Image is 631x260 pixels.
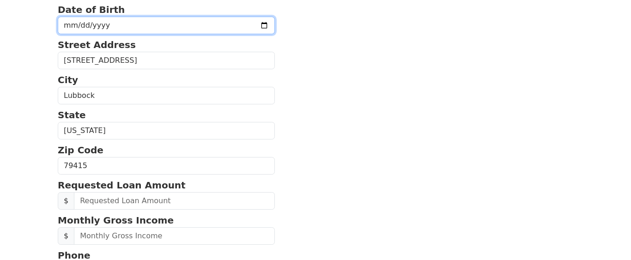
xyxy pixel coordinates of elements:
[58,192,74,210] span: $
[58,180,186,191] strong: Requested Loan Amount
[74,227,275,245] input: Monthly Gross Income
[58,227,74,245] span: $
[58,87,275,104] input: City
[58,145,103,156] strong: Zip Code
[58,109,86,121] strong: State
[58,213,275,227] p: Monthly Gross Income
[58,157,275,175] input: Zip Code
[58,39,136,50] strong: Street Address
[58,52,275,69] input: Street Address
[74,192,275,210] input: Requested Loan Amount
[58,74,78,85] strong: City
[58,4,125,15] strong: Date of Birth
